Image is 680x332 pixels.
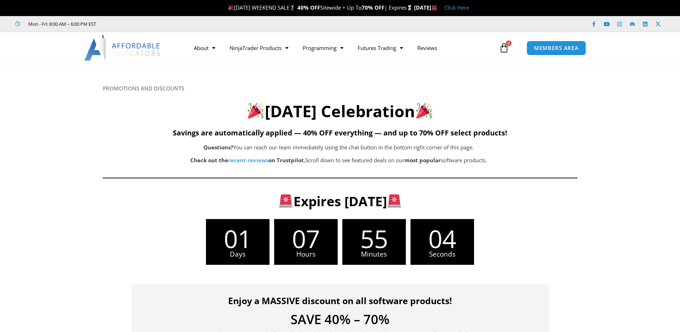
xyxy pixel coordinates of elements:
[444,4,469,11] a: Click Here
[274,251,338,258] span: Hours
[432,5,437,10] img: 🏭
[407,5,412,10] img: ⌛
[342,226,406,251] span: 55
[274,226,338,251] span: 07
[138,143,539,153] p: You can reach our team immediately using the chat button in the bottom right corner of this page.
[388,194,401,208] img: 🚨
[410,226,474,251] span: 04
[534,45,579,51] span: MEMBERS AREA
[103,85,578,92] h6: PROMOTIONS AND DISCOUNTS
[414,4,437,11] strong: [DATE]
[138,155,539,165] p: Scroll down to see featured deals on our software products.
[228,5,233,10] img: 🎉
[488,38,520,58] a: 0
[296,40,351,56] a: Programming
[190,157,305,164] strong: Check out the on Trustpilot.
[506,40,512,46] span: 0
[187,40,222,56] a: About
[84,35,161,61] img: LogoAI | Affordable Indicators – NinjaTrader
[26,20,96,28] span: Mon - Fri: 8:00 AM – 6:00 PM EST
[142,313,538,326] h4: SAVE 40% – 70%
[410,40,444,56] a: Reviews
[527,41,586,55] a: MEMBERS AREA
[228,157,268,164] a: recent reviews
[206,251,270,258] span: Days
[404,157,441,164] b: most popular
[103,101,578,122] h2: [DATE] Celebration
[106,20,213,28] iframe: Customer reviews powered by Trustpilot
[142,295,538,306] h4: Enjoy a MASSIVE discount on all software products!
[103,129,578,137] h5: Savings are automatically applied — 40% OFF everything — and up to 70% OFF select products!
[187,40,497,56] nav: Menu
[226,4,414,11] span: [DATE] WEEKEND SALE Sitewide + Up To | Expires
[290,5,295,10] img: 🏌️‍♂️
[248,103,264,119] img: 🎉
[206,226,270,251] span: 01
[203,144,233,151] b: Questions?
[297,4,320,11] strong: 40% OFF
[140,193,540,210] h3: Expires [DATE]
[410,251,474,258] span: Seconds
[222,40,296,56] a: NinjaTrader Products
[416,103,432,119] img: 🎉
[342,251,406,258] span: Minutes
[362,4,384,11] strong: 70% OFF
[279,194,292,208] img: 🚨
[351,40,410,56] a: Futures Trading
